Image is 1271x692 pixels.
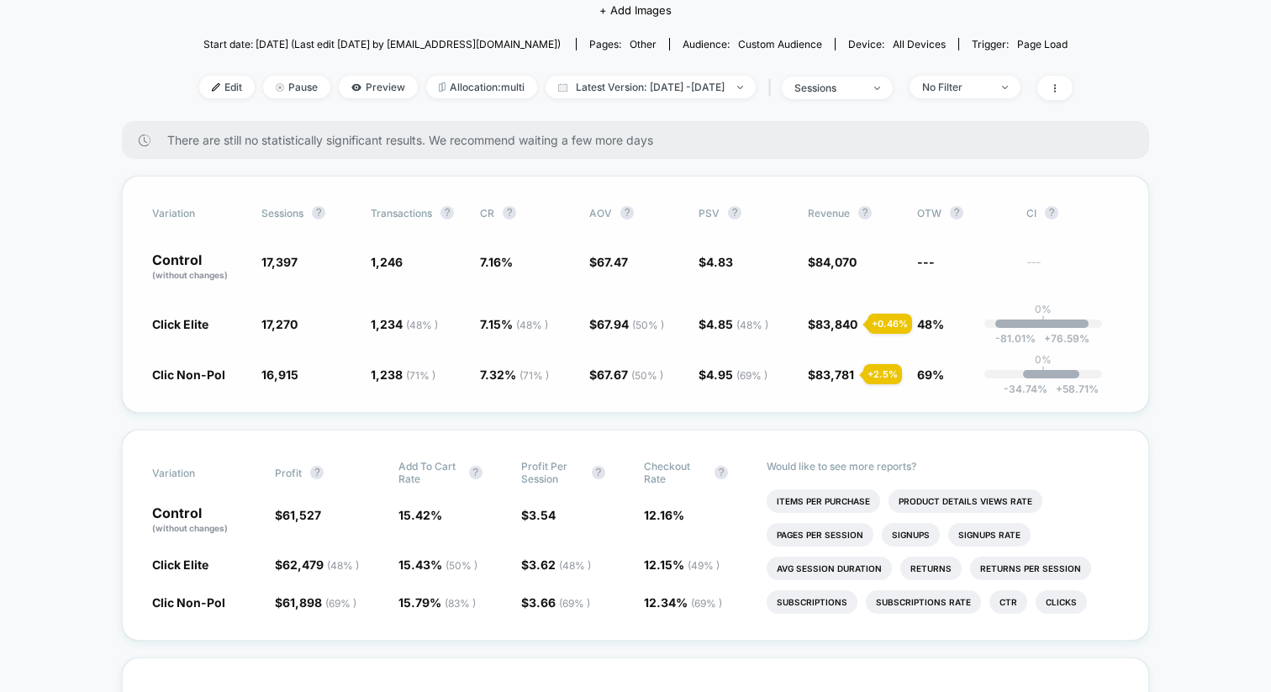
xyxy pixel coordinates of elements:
[440,206,454,219] button: ?
[794,82,862,94] div: sessions
[808,317,857,331] span: $
[275,595,356,610] span: $
[426,76,537,98] span: Allocation: multi
[767,523,873,547] li: Pages Per Session
[589,255,628,269] span: $
[632,319,664,331] span: ( 50 % )
[1002,86,1008,89] img: end
[559,559,591,572] span: ( 48 % )
[521,595,590,610] span: $
[737,86,743,89] img: end
[868,314,912,334] div: + 0.46 %
[736,369,767,382] span: ( 69 % )
[199,76,255,98] span: Edit
[863,364,902,384] div: + 2.5 %
[1004,383,1047,395] span: -34.74 %
[398,460,461,485] span: Add To Cart Rate
[480,255,513,269] span: 7.16 %
[972,38,1068,50] div: Trigger:
[917,206,1010,219] span: OTW
[900,557,962,580] li: Returns
[312,206,325,219] button: ?
[480,207,494,219] span: CR
[212,83,220,92] img: edit
[469,466,483,479] button: ?
[406,319,438,331] span: ( 48 % )
[275,467,302,479] span: Profit
[529,508,556,522] span: 3.54
[325,597,356,610] span: ( 69 % )
[1035,353,1052,366] p: 0%
[261,255,298,269] span: 17,397
[736,319,768,331] span: ( 48 % )
[1056,383,1063,395] span: +
[706,367,767,382] span: 4.95
[767,460,1119,473] p: Would like to see more reports?
[446,559,477,572] span: ( 50 % )
[767,557,892,580] li: Avg Session Duration
[398,595,476,610] span: 15.79 %
[339,76,418,98] span: Preview
[445,597,476,610] span: ( 83 % )
[691,597,722,610] span: ( 69 % )
[167,133,1115,147] span: There are still no statistically significant results. We recommend waiting a few more days
[398,557,477,572] span: 15.43 %
[152,317,208,331] span: Click Elite
[398,508,442,522] span: 15.42 %
[764,76,782,100] span: |
[1036,332,1089,345] span: 76.59 %
[644,557,720,572] span: 12.15 %
[597,317,664,331] span: 67.94
[261,367,298,382] span: 16,915
[706,317,768,331] span: 4.85
[546,76,756,98] span: Latest Version: [DATE] - [DATE]
[310,466,324,479] button: ?
[558,83,567,92] img: calendar
[889,489,1042,513] li: Product Details Views Rate
[715,466,728,479] button: ?
[728,206,741,219] button: ?
[559,597,590,610] span: ( 69 % )
[597,255,628,269] span: 67.47
[152,595,225,610] span: Clic Non-Pol
[152,206,245,219] span: Variation
[1045,206,1058,219] button: ?
[917,317,944,331] span: 48%
[1042,315,1045,328] p: |
[203,38,561,50] span: Start date: [DATE] (Last edit [DATE] by [EMAIL_ADDRESS][DOMAIN_NAME])
[706,255,733,269] span: 4.83
[327,559,359,572] span: ( 48 % )
[152,557,208,572] span: Click Elite
[592,466,605,479] button: ?
[282,595,356,610] span: 61,898
[152,253,245,282] p: Control
[371,317,438,331] span: 1,234
[683,38,822,50] div: Audience:
[917,255,935,269] span: ---
[620,206,634,219] button: ?
[152,270,228,280] span: (without changes)
[1026,257,1119,282] span: ---
[1042,366,1045,378] p: |
[152,523,228,533] span: (without changes)
[644,508,684,522] span: 12.16 %
[371,367,435,382] span: 1,238
[948,523,1031,547] li: Signups Rate
[275,557,359,572] span: $
[699,317,768,331] span: $
[152,460,245,485] span: Variation
[858,206,872,219] button: ?
[630,38,657,50] span: other
[699,255,733,269] span: $
[521,508,556,522] span: $
[989,590,1027,614] li: Ctr
[589,207,612,219] span: AOV
[589,367,663,382] span: $
[808,207,850,219] span: Revenue
[275,508,321,522] span: $
[599,3,672,17] span: + Add Images
[893,38,946,50] span: all devices
[738,38,822,50] span: Custom Audience
[835,38,958,50] span: Device:
[866,590,981,614] li: Subscriptions Rate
